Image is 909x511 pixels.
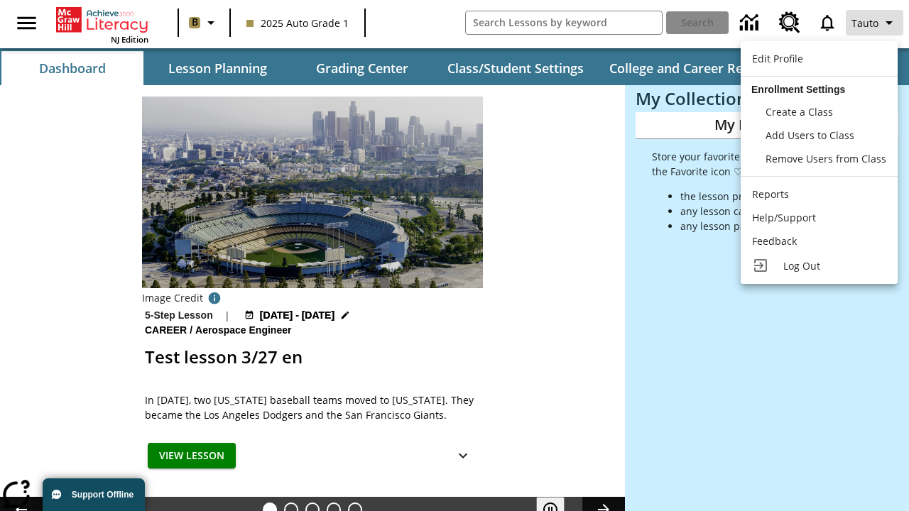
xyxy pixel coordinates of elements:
[751,84,845,95] span: Enrollment Settings
[783,259,820,273] span: Log Out
[752,52,803,65] span: Edit Profile
[752,234,797,248] span: Feedback
[766,105,833,119] span: Create a Class
[752,211,816,224] span: Help/Support
[766,152,886,165] span: Remove Users from Class
[752,187,789,201] span: Reports
[766,128,854,142] span: Add Users to Class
